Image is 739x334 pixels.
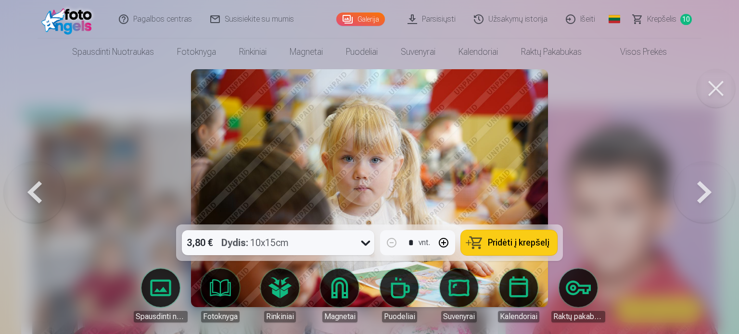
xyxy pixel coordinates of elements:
[193,269,247,322] a: Fotoknyga
[322,311,357,322] div: Magnetai
[488,238,549,247] span: Pridėti į krepšelį
[134,311,188,322] div: Spausdinti nuotraukas
[201,311,240,322] div: Fotoknyga
[389,38,447,65] a: Suvenyrai
[278,38,334,65] a: Magnetai
[336,12,385,26] a: Galerija
[134,269,188,322] a: Spausdinti nuotraukas
[182,230,217,255] div: 3,80 €
[510,38,593,65] a: Raktų pakabukas
[551,269,605,322] a: Raktų pakabukas
[264,311,296,322] div: Rinkiniai
[498,311,539,322] div: Kalendoriai
[680,14,692,25] span: 10
[447,38,510,65] a: Kalendoriai
[593,38,678,65] a: Visos prekės
[551,311,605,322] div: Raktų pakabukas
[166,38,228,65] a: Fotoknyga
[382,311,417,322] div: Puodeliai
[334,38,389,65] a: Puodeliai
[372,269,426,322] a: Puodeliai
[647,13,676,25] span: Krepšelis
[61,38,166,65] a: Spausdinti nuotraukas
[221,236,248,249] strong: Dydis :
[432,269,486,322] a: Suvenyrai
[41,4,97,35] img: /fa2
[221,230,289,255] div: 10x15cm
[419,237,430,248] div: vnt.
[228,38,278,65] a: Rinkiniai
[313,269,367,322] a: Magnetai
[441,311,477,322] div: Suvenyrai
[492,269,546,322] a: Kalendoriai
[253,269,307,322] a: Rinkiniai
[461,230,557,255] button: Pridėti į krepšelį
